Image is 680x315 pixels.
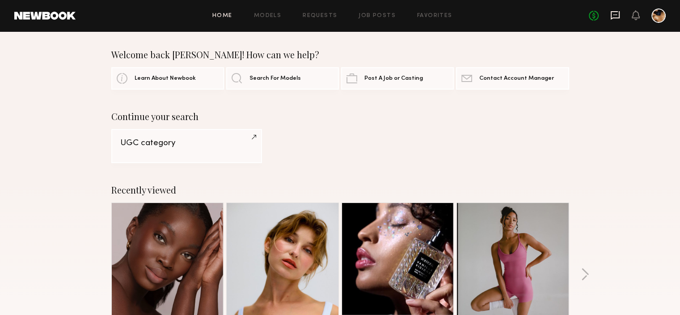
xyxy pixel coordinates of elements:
div: Continue your search [111,111,569,122]
a: Models [254,13,281,19]
a: Job Posts [359,13,396,19]
div: Recently viewed [111,185,569,195]
span: Post A Job or Casting [364,76,423,82]
a: Search For Models [226,67,339,90]
div: UGC category [120,139,253,147]
span: Learn About Newbook [135,76,196,82]
a: Home [212,13,232,19]
span: Search For Models [249,76,301,82]
a: Learn About Newbook [111,67,224,90]
a: Requests [303,13,337,19]
span: Contact Account Manager [479,76,554,82]
a: UGC category [111,129,262,163]
div: Welcome back [PERSON_NAME]! How can we help? [111,49,569,60]
a: Favorites [417,13,452,19]
a: Post A Job or Casting [341,67,454,90]
a: Contact Account Manager [456,67,569,90]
